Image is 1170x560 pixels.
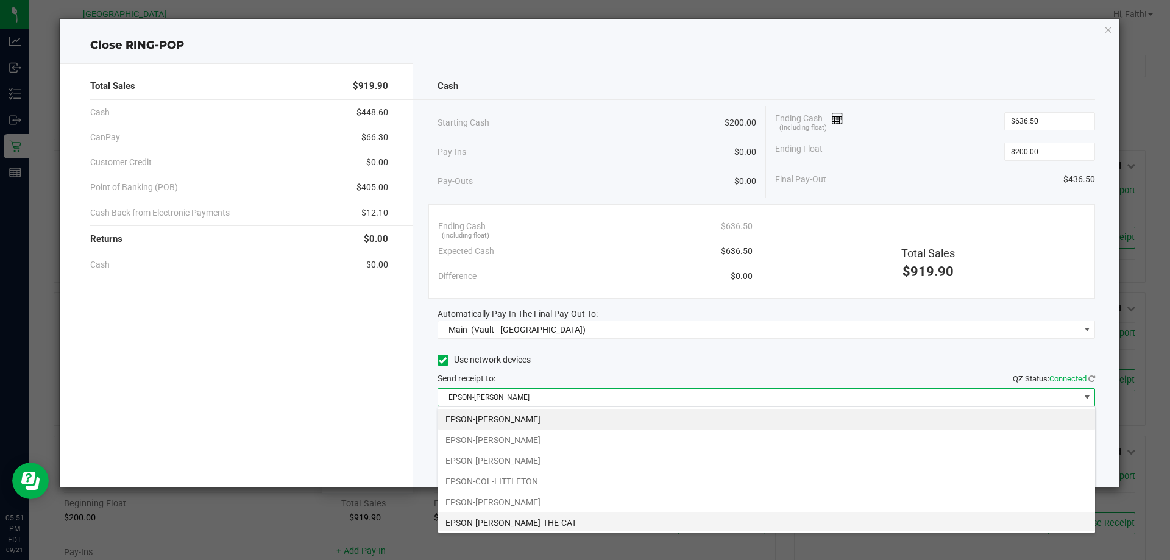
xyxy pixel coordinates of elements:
[90,106,110,119] span: Cash
[775,173,826,186] span: Final Pay-Out
[1013,374,1095,383] span: QZ Status:
[721,220,753,233] span: $636.50
[775,112,843,130] span: Ending Cash
[775,143,823,161] span: Ending Float
[438,430,1095,450] li: EPSON-[PERSON_NAME]
[438,270,477,283] span: Difference
[779,123,827,133] span: (including float)
[438,409,1095,430] li: EPSON-[PERSON_NAME]
[90,79,135,93] span: Total Sales
[438,175,473,188] span: Pay-Outs
[448,325,467,335] span: Main
[734,175,756,188] span: $0.00
[90,258,110,271] span: Cash
[359,207,388,219] span: -$12.10
[438,389,1080,406] span: EPSON-[PERSON_NAME]
[364,232,388,246] span: $0.00
[353,79,388,93] span: $919.90
[366,156,388,169] span: $0.00
[90,156,152,169] span: Customer Credit
[731,270,753,283] span: $0.00
[90,226,388,252] div: Returns
[438,309,598,319] span: Automatically Pay-In The Final Pay-Out To:
[471,325,586,335] span: (Vault - [GEOGRAPHIC_DATA])
[438,116,489,129] span: Starting Cash
[438,512,1095,533] li: EPSON-[PERSON_NAME]-THE-CAT
[1049,374,1087,383] span: Connected
[902,264,954,279] span: $919.90
[734,146,756,158] span: $0.00
[438,374,495,383] span: Send receipt to:
[356,181,388,194] span: $405.00
[438,220,486,233] span: Ending Cash
[438,146,466,158] span: Pay-Ins
[12,463,49,499] iframe: Resource center
[721,245,753,258] span: $636.50
[90,181,178,194] span: Point of Banking (POB)
[725,116,756,129] span: $200.00
[366,258,388,271] span: $0.00
[361,131,388,144] span: $66.30
[60,37,1120,54] div: Close RING-POP
[90,207,230,219] span: Cash Back from Electronic Payments
[90,131,120,144] span: CanPay
[438,79,458,93] span: Cash
[438,450,1095,471] li: EPSON-[PERSON_NAME]
[442,231,489,241] span: (including float)
[356,106,388,119] span: $448.60
[438,471,1095,492] li: EPSON-COL-LITTLETON
[438,353,531,366] label: Use network devices
[901,247,955,260] span: Total Sales
[1063,173,1095,186] span: $436.50
[438,245,494,258] span: Expected Cash
[438,492,1095,512] li: EPSON-[PERSON_NAME]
